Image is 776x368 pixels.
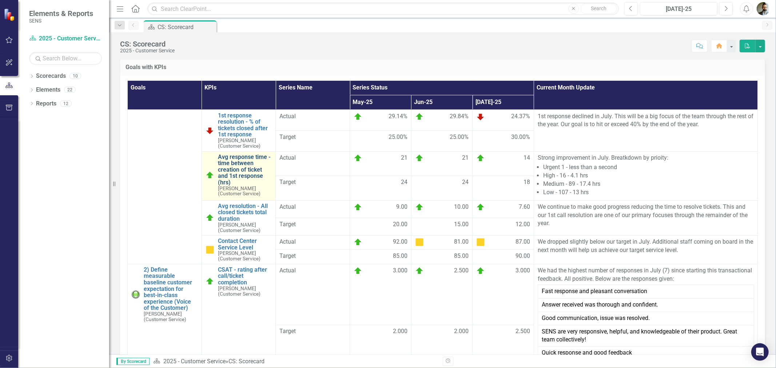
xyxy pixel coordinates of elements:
[218,251,272,261] small: [PERSON_NAME] (Customer Service)
[542,287,750,296] p: Fast response and pleasant conversation
[206,245,214,254] img: At Risk
[473,264,534,325] td: Double-Click to Edit
[538,298,754,312] td: Answer received was thorough and confident.
[218,112,272,138] a: 1st response resolution - % of tickets closed after 1st response
[462,154,469,163] span: 21
[516,327,530,336] span: 2.500
[538,267,754,285] p: We had the highest number of responses in July (7) since starting this transactional feedback. Al...
[476,154,485,163] img: On Target
[147,3,619,15] input: Search ClearPoint...
[516,267,530,275] span: 3.000
[29,9,93,18] span: Elements & Reports
[538,154,754,162] p: Strong improvement in July. Breatkdown by prioity:
[120,40,175,48] div: CS: Scorecard
[144,267,198,311] a: 2) Define measurable baseline customer expectation for best-in-class experience (Voice of the Cus...
[218,203,272,222] a: Avg resolution - All closed tickets total duration
[350,151,411,176] td: Double-Click to Edit
[473,131,534,151] td: Double-Click to Edit
[276,131,350,151] td: Double-Click to Edit
[276,264,350,325] td: Double-Click to Edit
[276,200,350,218] td: Double-Click to Edit
[516,220,530,229] span: 12.00
[350,176,411,201] td: Double-Click to Edit
[202,151,276,200] td: Double-Click to Edit Right Click for Context Menu
[476,112,485,121] img: Below Target
[642,5,715,13] div: [DATE]-25
[411,110,473,131] td: Double-Click to Edit
[350,218,411,235] td: Double-Click to Edit
[543,188,754,197] li: Low - 107 - 13 hrs
[276,236,350,250] td: Double-Click to Edit
[538,347,754,360] td: Quick response and good feedback
[279,252,346,260] span: Target
[450,112,469,121] span: 29.84%
[415,203,424,212] img: On Target
[60,100,72,107] div: 12
[218,138,272,149] small: [PERSON_NAME] (Customer Service)
[279,154,346,162] span: Actual
[411,151,473,176] td: Double-Click to Edit
[411,264,473,325] td: Double-Click to Edit
[350,131,411,151] td: Double-Click to Edit
[276,218,350,235] td: Double-Click to Edit
[473,110,534,131] td: Double-Click to Edit
[163,358,226,365] a: 2025 - Customer Service
[543,172,754,180] li: High - 16 - 4.1 hrs
[389,133,407,141] span: 25.00%
[279,267,346,275] span: Actual
[350,250,411,264] td: Double-Click to Edit
[511,133,530,141] span: 30.00%
[415,267,424,275] img: On Target
[581,4,617,14] button: Search
[516,238,530,247] span: 87.00
[350,264,411,325] td: Double-Click to Edit
[538,325,754,347] td: SENS are very responsive, helpful, and knowledgeable of their product. Great team collectively!
[126,64,760,71] h3: Goals with KPIs
[401,154,407,163] span: 21
[524,178,530,187] span: 18
[350,110,411,131] td: Double-Click to Edit
[153,357,437,366] div: »
[757,2,770,15] img: Chad Molen
[393,267,407,275] span: 3.000
[218,154,272,186] a: Avg response time - time between creation of ticket and 1st response (hrs)
[276,250,350,264] td: Double-Click to Edit
[751,343,769,361] div: Open Intercom Messenger
[473,151,534,176] td: Double-Click to Edit
[543,163,754,172] li: Urgent 1 - less than a second
[276,110,350,131] td: Double-Click to Edit
[64,87,76,93] div: 22
[202,110,276,151] td: Double-Click to Edit Right Click for Context Menu
[538,238,754,255] p: We dropped slightly below our target in July. Additional staff coming on board in the next month ...
[538,112,754,129] p: 1st response declined in July. This will be a big focus of the team through the rest of the year....
[206,277,214,286] img: On Target
[4,8,16,21] img: ClearPoint Strategy
[354,267,362,275] img: On Target
[393,238,407,247] span: 92.00
[279,133,346,141] span: Target
[218,238,272,251] a: Contact Center Service Level
[29,18,93,24] small: SENS
[411,236,473,250] td: Double-Click to Edit
[640,2,717,15] button: [DATE]-25
[354,154,362,163] img: On Target
[276,151,350,176] td: Double-Click to Edit
[228,358,264,365] div: CS: Scorecard
[538,203,754,228] p: We continue to make good progress reducing the time to resolve tickets. This and our 1st call res...
[450,133,469,141] span: 25.00%
[454,220,469,229] span: 15.00
[454,203,469,212] span: 10.00
[279,178,346,187] span: Target
[534,236,757,264] td: Double-Click to Edit
[202,200,276,235] td: Double-Click to Edit Right Click for Context Menu
[415,238,424,247] img: At Risk
[354,238,362,247] img: On Target
[276,176,350,201] td: Double-Click to Edit
[411,176,473,201] td: Double-Click to Edit
[534,151,757,200] td: Double-Click to Edit
[454,267,469,275] span: 2.500
[354,112,362,121] img: On Target
[202,236,276,264] td: Double-Click to Edit Right Click for Context Menu
[524,154,530,163] span: 14
[389,112,407,121] span: 29.14%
